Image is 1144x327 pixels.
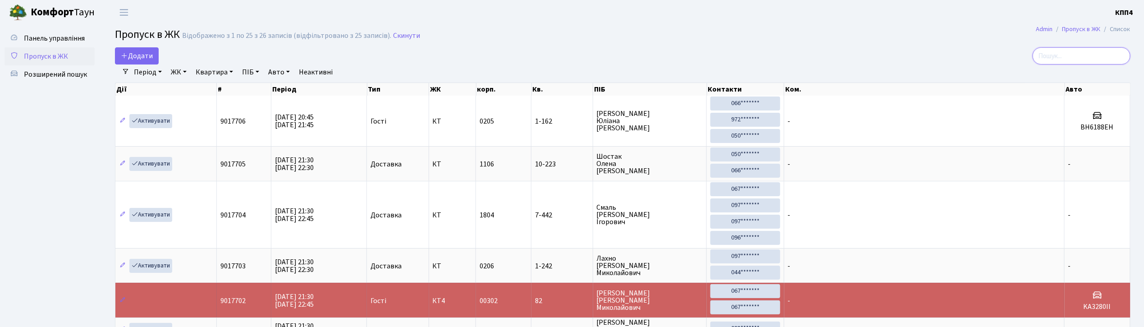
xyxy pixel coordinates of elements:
[593,83,707,96] th: ПІБ
[129,157,172,171] a: Активувати
[480,210,494,220] span: 1804
[1023,20,1144,39] nav: breadcrumb
[433,118,472,125] span: КТ
[5,65,95,83] a: Розширений пошук
[433,161,472,168] span: КТ
[1116,8,1133,18] b: КПП4
[1062,24,1101,34] a: Пропуск в ЖК
[192,64,237,80] a: Квартира
[707,83,784,96] th: Контакти
[24,69,87,79] span: Розширений пошук
[788,116,791,126] span: -
[275,257,314,275] span: [DATE] 21:30 [DATE] 22:30
[597,290,703,311] span: [PERSON_NAME] [PERSON_NAME] Миколайович
[113,5,135,20] button: Переключити навігацію
[433,297,472,304] span: КТ4
[393,32,420,40] a: Скинути
[220,261,246,271] span: 9017703
[275,292,314,309] span: [DATE] 21:30 [DATE] 22:45
[275,112,314,130] span: [DATE] 20:45 [DATE] 21:45
[1101,24,1130,34] li: Список
[597,204,703,226] span: Смаль [PERSON_NAME] Ігорович
[429,83,476,96] th: ЖК
[371,263,402,270] span: Доставка
[220,159,246,169] span: 9017705
[371,118,386,125] span: Гості
[480,116,494,126] span: 0205
[1068,123,1126,132] h5: ВН6188ЕН
[371,297,386,304] span: Гості
[597,110,703,132] span: [PERSON_NAME] Юліана [PERSON_NAME]
[24,51,68,61] span: Пропуск в ЖК
[129,259,172,273] a: Активувати
[275,206,314,224] span: [DATE] 21:30 [DATE] 22:45
[295,64,336,80] a: Неактивні
[371,161,402,168] span: Доставка
[220,210,246,220] span: 9017704
[238,64,263,80] a: ПІБ
[265,64,293,80] a: Авто
[275,155,314,173] span: [DATE] 21:30 [DATE] 22:30
[597,255,703,276] span: Лахно [PERSON_NAME] Миколайович
[217,83,271,96] th: #
[535,297,589,304] span: 82
[121,51,153,61] span: Додати
[532,83,593,96] th: Кв.
[597,153,703,175] span: Шостак Олена [PERSON_NAME]
[167,64,190,80] a: ЖК
[220,296,246,306] span: 9017702
[115,27,180,42] span: Пропуск в ЖК
[115,83,217,96] th: Дії
[476,83,532,96] th: корп.
[1068,261,1071,271] span: -
[271,83,367,96] th: Період
[5,47,95,65] a: Пропуск в ЖК
[1065,83,1131,96] th: Авто
[788,261,791,271] span: -
[31,5,74,19] b: Комфорт
[433,263,472,270] span: КТ
[182,32,391,40] div: Відображено з 1 по 25 з 26 записів (відфільтровано з 25 записів).
[1068,210,1071,220] span: -
[1116,7,1133,18] a: КПП4
[1068,159,1071,169] span: -
[480,159,494,169] span: 1106
[1033,47,1130,64] input: Пошук...
[371,212,402,219] span: Доставка
[788,296,791,306] span: -
[129,208,172,222] a: Активувати
[480,296,498,306] span: 00302
[367,83,429,96] th: Тип
[115,47,159,64] a: Додати
[9,4,27,22] img: logo.png
[31,5,95,20] span: Таун
[433,212,472,219] span: КТ
[535,212,589,219] span: 7-442
[1068,303,1126,311] h5: KA3280II
[129,114,172,128] a: Активувати
[220,116,246,126] span: 9017706
[788,210,791,220] span: -
[1036,24,1053,34] a: Admin
[784,83,1065,96] th: Ком.
[535,118,589,125] span: 1-162
[535,161,589,168] span: 10-223
[24,33,85,43] span: Панель управління
[5,29,95,47] a: Панель управління
[480,261,494,271] span: 0206
[535,263,589,270] span: 1-242
[130,64,165,80] a: Період
[788,159,791,169] span: -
